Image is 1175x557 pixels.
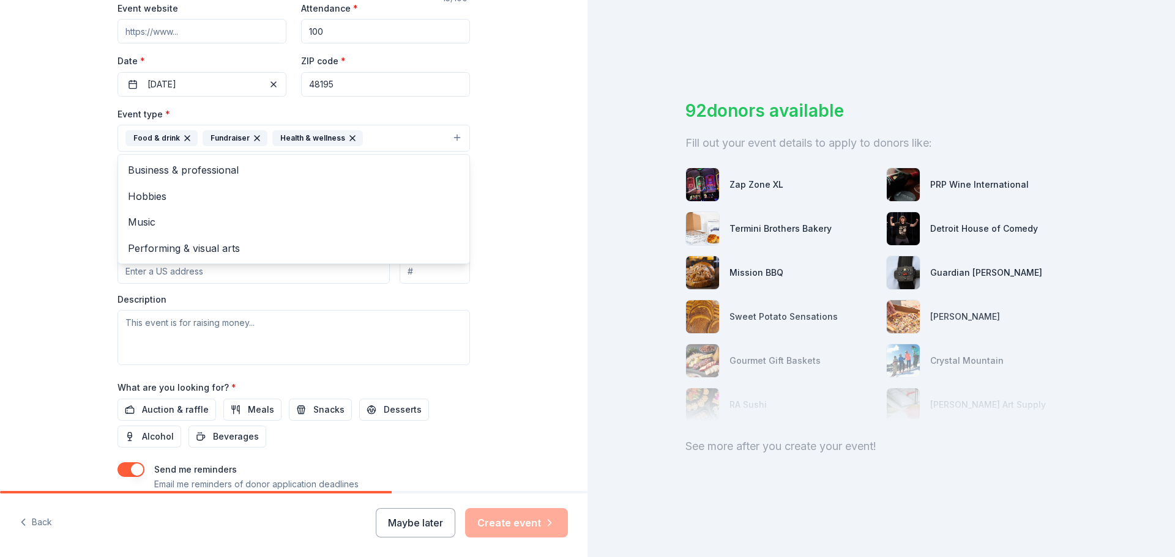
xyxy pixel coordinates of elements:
[117,125,470,152] button: Food & drinkFundraiserHealth & wellness
[125,130,198,146] div: Food & drink
[272,130,363,146] div: Health & wellness
[117,154,470,264] div: Food & drinkFundraiserHealth & wellness
[128,188,460,204] span: Hobbies
[128,162,460,178] span: Business & professional
[203,130,267,146] div: Fundraiser
[128,214,460,230] span: Music
[128,240,460,256] span: Performing & visual arts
